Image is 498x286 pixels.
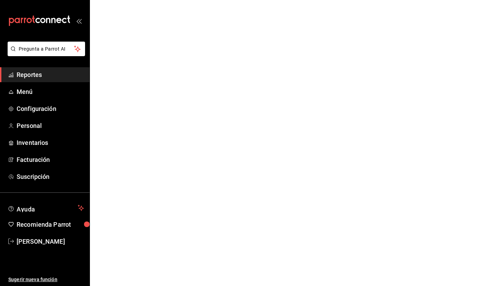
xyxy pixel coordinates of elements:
span: Menú [17,87,84,96]
span: Suscripción [17,172,84,181]
span: Personal [17,121,84,130]
span: [PERSON_NAME] [17,237,84,246]
span: Inventarios [17,138,84,147]
span: Reportes [17,70,84,79]
span: Pregunta a Parrot AI [19,45,74,53]
span: Configuración [17,104,84,113]
span: Facturación [17,155,84,164]
span: Recomienda Parrot [17,220,84,229]
button: Pregunta a Parrot AI [8,42,85,56]
a: Pregunta a Parrot AI [5,50,85,58]
span: Sugerir nueva función [8,276,84,283]
button: open_drawer_menu [76,18,82,24]
span: Ayuda [17,204,75,212]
